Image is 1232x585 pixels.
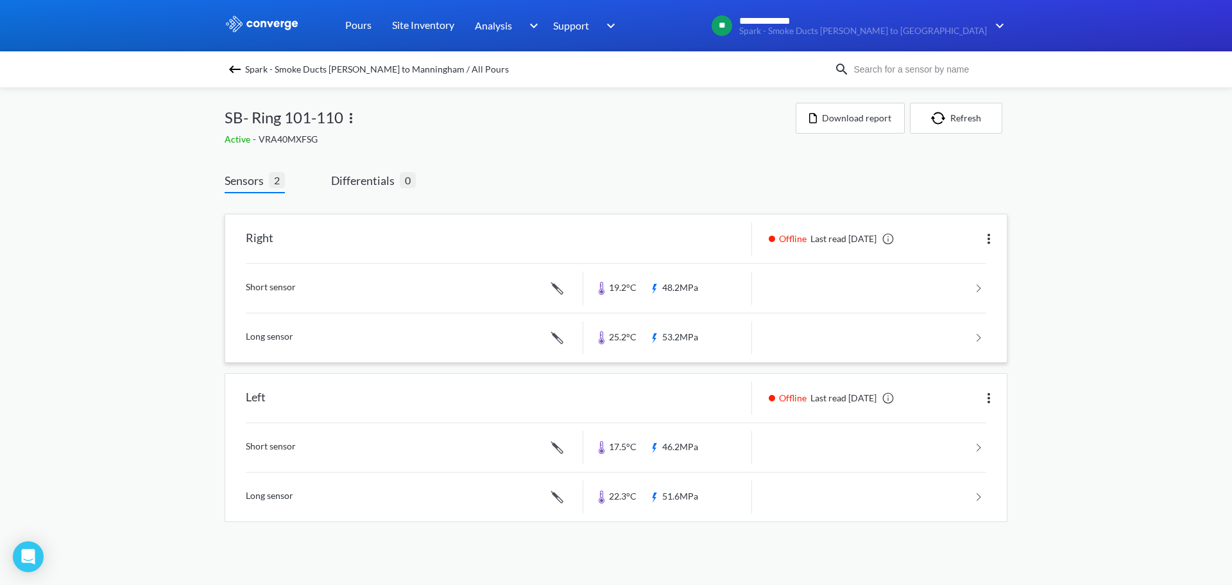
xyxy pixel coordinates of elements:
[225,15,299,32] img: logo_ewhite.svg
[269,172,285,188] span: 2
[331,171,400,189] span: Differentials
[13,541,44,572] div: Open Intercom Messenger
[246,222,273,256] div: Right
[400,172,416,188] span: 0
[981,231,997,247] img: more.svg
[225,134,253,144] span: Active
[762,391,898,405] div: Last read [DATE]
[253,134,259,144] span: -
[809,113,817,123] img: icon-file.svg
[225,171,269,189] span: Sensors
[598,18,619,33] img: downArrow.svg
[987,18,1007,33] img: downArrow.svg
[225,132,796,146] div: VRA40MXFSG
[931,112,950,125] img: icon-refresh.svg
[246,381,266,415] div: Left
[981,390,997,406] img: more.svg
[521,18,542,33] img: downArrow.svg
[796,103,905,134] button: Download report
[553,17,589,33] span: Support
[910,103,1002,134] button: Refresh
[343,110,359,126] img: more.svg
[834,62,850,77] img: icon-search.svg
[225,105,343,130] span: SB- Ring 101-110
[779,391,810,405] span: Offline
[227,62,243,77] img: backspace.svg
[850,62,1005,76] input: Search for a sensor by name
[475,17,512,33] span: Analysis
[762,232,898,246] div: Last read [DATE]
[245,60,509,78] span: Spark - Smoke Ducts [PERSON_NAME] to Manningham / All Pours
[739,26,987,36] span: Spark - Smoke Ducts [PERSON_NAME] to [GEOGRAPHIC_DATA]
[779,232,810,246] span: Offline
